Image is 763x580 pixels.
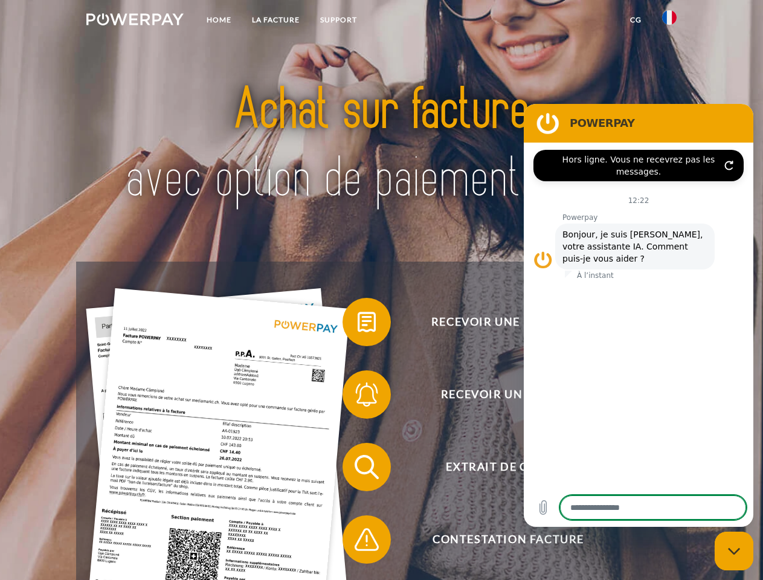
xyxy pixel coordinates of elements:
[360,515,656,564] span: Contestation Facture
[360,298,656,346] span: Recevoir une facture ?
[352,524,382,555] img: qb_warning.svg
[196,9,242,31] a: Home
[352,379,382,410] img: qb_bell.svg
[343,370,657,419] button: Recevoir un rappel?
[524,104,753,527] iframe: Fenêtre de messagerie
[343,443,657,491] button: Extrait de compte
[86,13,184,25] img: logo-powerpay-white.svg
[352,307,382,337] img: qb_bill.svg
[343,515,657,564] button: Contestation Facture
[115,58,648,231] img: title-powerpay_fr.svg
[352,452,382,482] img: qb_search.svg
[620,9,652,31] a: CG
[662,10,677,25] img: fr
[242,9,310,31] a: LA FACTURE
[360,443,656,491] span: Extrait de compte
[343,298,657,346] button: Recevoir une facture ?
[360,370,656,419] span: Recevoir un rappel?
[715,532,753,570] iframe: Bouton de lancement de la fenêtre de messagerie, conversation en cours
[310,9,367,31] a: Support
